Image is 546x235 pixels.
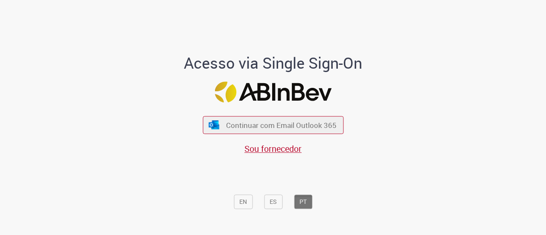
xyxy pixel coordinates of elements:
a: Sou fornecedor [244,143,302,154]
span: Continuar com Email Outlook 365 [226,120,337,130]
img: ícone Azure/Microsoft 360 [208,120,220,129]
button: ES [264,194,282,209]
img: Logo ABInBev [215,81,331,102]
button: PT [294,194,312,209]
button: EN [234,194,253,209]
button: ícone Azure/Microsoft 360 Continuar com Email Outlook 365 [203,116,343,134]
h1: Acesso via Single Sign-On [155,55,392,72]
